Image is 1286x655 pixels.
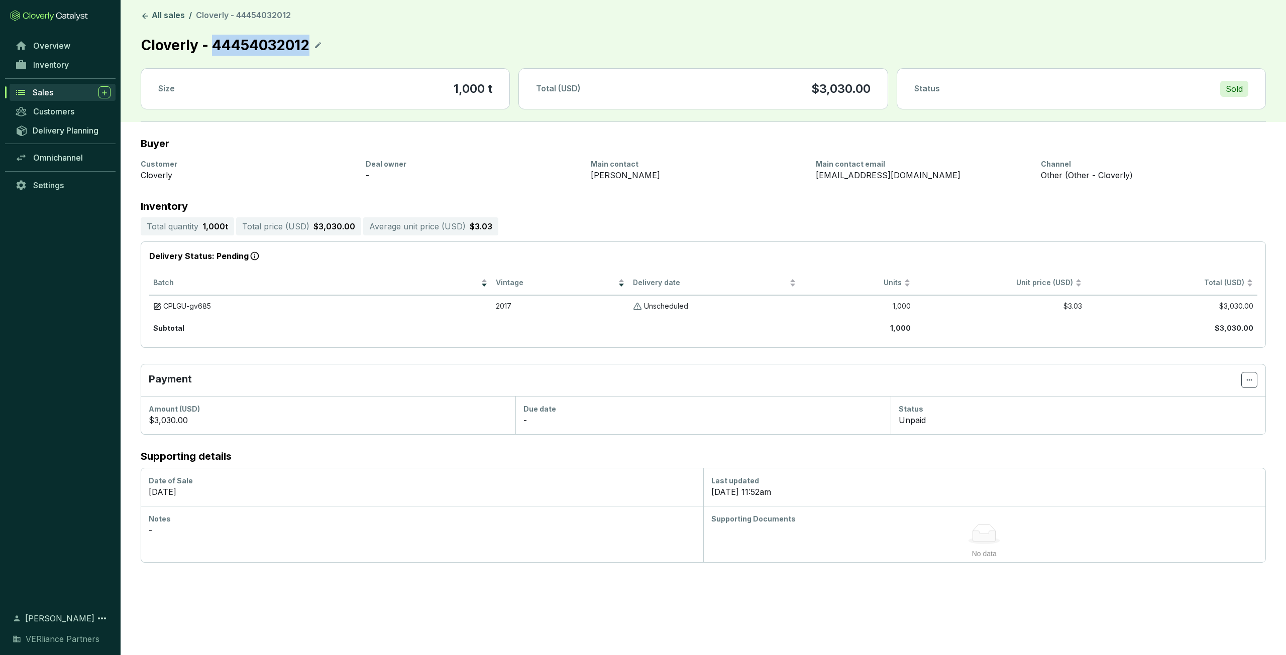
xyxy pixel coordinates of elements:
a: Sales [10,84,116,101]
a: Overview [10,37,116,54]
div: $3,030.00 [149,414,507,426]
p: $3.03 [470,220,492,232]
a: Inventory [10,56,116,73]
span: Omnichannel [33,153,83,163]
p: Cloverly - 44454032012 [141,34,310,56]
p: Total quantity [147,220,198,232]
td: 2017 [492,295,629,317]
span: Total (USD) [536,83,581,93]
p: $3,030.00 [313,220,355,232]
span: CPLGU-gv685 [163,302,211,311]
td: $3.03 [915,295,1086,317]
p: Unpaid [899,414,926,426]
div: Customer [141,159,354,169]
th: Units [800,271,914,296]
div: Other (Other - Cloverly) [1041,169,1254,181]
h2: Supporting details [141,451,1266,462]
span: Inventory [33,60,69,70]
th: Delivery date [629,271,800,296]
h2: Buyer [141,138,169,149]
div: [PERSON_NAME] [591,169,804,181]
b: Subtotal [153,324,184,332]
span: Amount (USD) [149,405,200,413]
span: Settings [33,180,64,190]
td: $3,030.00 [1086,295,1257,317]
span: Customers [33,106,74,116]
b: 1,000 [890,324,911,332]
span: Vintage [496,278,616,288]
div: Deal owner [366,159,579,169]
span: Cloverly - 44454032012 [196,10,291,20]
p: $3,030.00 [811,81,871,97]
span: Overview [33,41,70,51]
a: Omnichannel [10,149,116,166]
div: Cloverly [141,169,354,181]
p: Size [158,83,175,94]
a: Settings [10,177,116,194]
span: Unit price (USD) [1016,278,1073,287]
div: - [149,524,695,536]
span: VERliance Partners [26,633,99,645]
b: $3,030.00 [1215,324,1253,332]
p: 1,000 t [202,220,228,232]
p: - [523,414,527,426]
p: Inventory [141,201,1266,211]
img: Unscheduled [633,302,642,311]
p: Total price ( USD ) [242,220,309,232]
div: No data [723,548,1246,559]
img: draft [153,302,161,311]
div: Main contact email [816,159,1029,169]
span: Delivery Planning [33,125,98,136]
div: Last updated [711,476,1258,486]
a: Delivery Planning [10,122,116,139]
div: [DATE] 11:52am [711,486,1258,498]
section: 1,000 t [454,81,492,97]
a: All sales [139,10,187,22]
p: Payment [149,372,1241,388]
div: [EMAIL_ADDRESS][DOMAIN_NAME] [816,169,1029,181]
span: Delivery date [633,278,787,288]
p: Average unit price ( USD ) [369,220,466,232]
div: Notes [149,514,695,524]
div: - [366,169,579,181]
span: Total (USD) [1204,278,1244,287]
a: Customers [10,103,116,120]
p: Unscheduled [644,302,688,311]
div: Supporting Documents [711,514,1258,524]
div: Status [899,404,1257,414]
div: [DATE] [149,486,695,498]
td: 1,000 [800,295,914,317]
div: Channel [1041,159,1254,169]
th: Vintage [492,271,629,296]
th: Batch [149,271,492,296]
span: Sales [33,87,53,97]
p: Status [914,83,940,94]
li: / [189,10,192,22]
span: [PERSON_NAME] [25,612,94,624]
div: Main contact [591,159,804,169]
span: Batch [153,278,479,288]
span: Units [804,278,901,288]
div: Date of Sale [149,476,695,486]
div: Due date [523,404,882,414]
p: Delivery Status: Pending [149,250,1257,263]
